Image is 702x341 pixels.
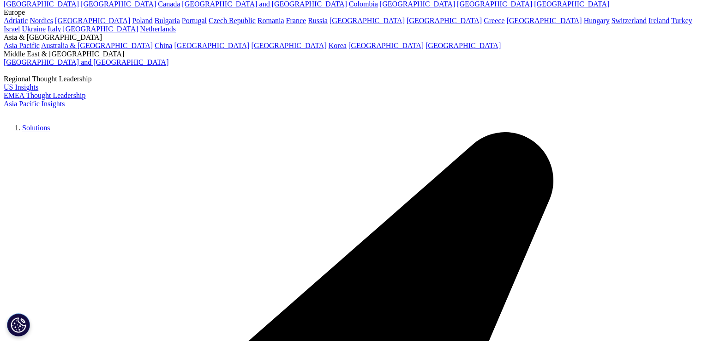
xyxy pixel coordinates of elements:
[22,25,46,33] a: Ukraine
[155,42,172,49] a: China
[4,42,40,49] a: Asia Pacific
[174,42,249,49] a: [GEOGRAPHIC_DATA]
[484,17,504,24] a: Greece
[4,83,38,91] a: US Insights
[4,58,168,66] a: [GEOGRAPHIC_DATA] and [GEOGRAPHIC_DATA]
[4,17,28,24] a: Adriatic
[182,17,207,24] a: Portugal
[4,33,698,42] div: Asia & [GEOGRAPHIC_DATA]
[4,25,20,33] a: Israel
[63,25,138,33] a: [GEOGRAPHIC_DATA]
[308,17,328,24] a: Russia
[426,42,501,49] a: [GEOGRAPHIC_DATA]
[348,42,424,49] a: [GEOGRAPHIC_DATA]
[407,17,482,24] a: [GEOGRAPHIC_DATA]
[286,17,306,24] a: France
[30,17,53,24] a: Nordics
[4,50,698,58] div: Middle East & [GEOGRAPHIC_DATA]
[41,42,153,49] a: Australia & [GEOGRAPHIC_DATA]
[140,25,176,33] a: Netherlands
[132,17,152,24] a: Poland
[330,17,405,24] a: [GEOGRAPHIC_DATA]
[4,8,698,17] div: Europe
[329,42,347,49] a: Korea
[209,17,256,24] a: Czech Republic
[258,17,284,24] a: Romania
[4,75,698,83] div: Regional Thought Leadership
[611,17,646,24] a: Switzerland
[55,17,130,24] a: [GEOGRAPHIC_DATA]
[506,17,582,24] a: [GEOGRAPHIC_DATA]
[671,17,692,24] a: Turkey
[583,17,609,24] a: Hungary
[252,42,327,49] a: [GEOGRAPHIC_DATA]
[7,313,30,336] button: Cookie Settings
[4,91,85,99] a: EMEA Thought Leadership
[155,17,180,24] a: Bulgaria
[22,124,50,132] a: Solutions
[48,25,61,33] a: Italy
[4,100,65,108] a: Asia Pacific Insights
[648,17,669,24] a: Ireland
